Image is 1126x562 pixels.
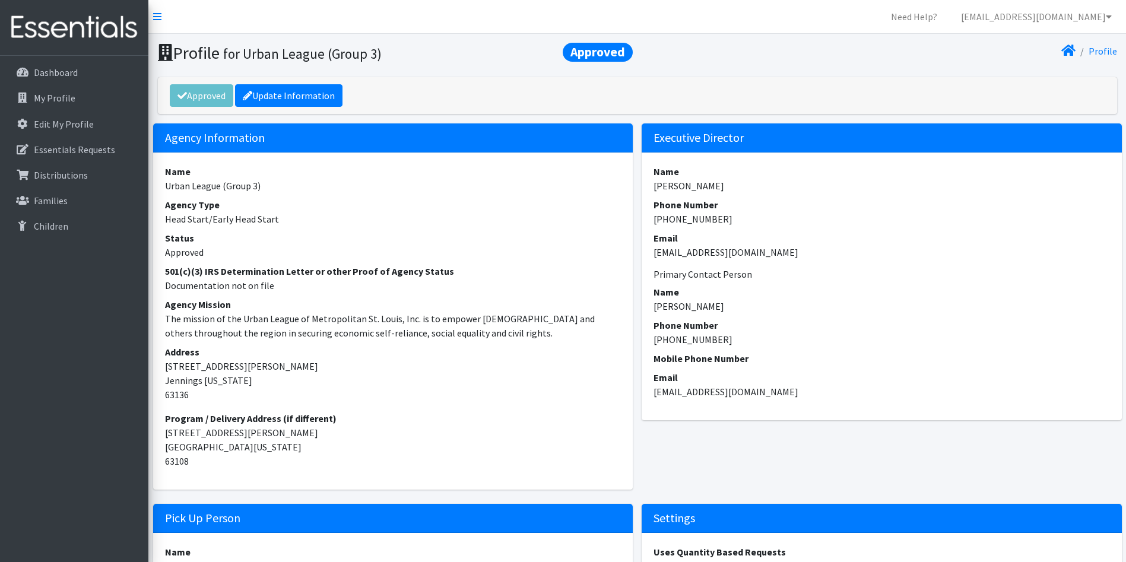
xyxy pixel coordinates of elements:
[642,504,1122,533] h5: Settings
[5,163,144,187] a: Distributions
[563,43,633,62] span: Approved
[654,370,1110,385] dt: Email
[153,123,633,153] h5: Agency Information
[165,545,621,559] dt: Name
[165,345,621,402] address: [STREET_ADDRESS][PERSON_NAME] Jennings [US_STATE] 63136
[654,269,1110,280] h6: Primary Contact Person
[5,8,144,47] img: HumanEssentials
[654,385,1110,399] dd: [EMAIL_ADDRESS][DOMAIN_NAME]
[5,86,144,110] a: My Profile
[34,144,115,155] p: Essentials Requests
[34,169,88,181] p: Distributions
[158,43,633,63] h1: Profile
[642,123,1122,153] h5: Executive Director
[5,214,144,238] a: Children
[165,179,621,193] dd: Urban League (Group 3)
[654,212,1110,226] dd: [PHONE_NUMBER]
[153,504,633,533] h5: Pick Up Person
[881,5,947,28] a: Need Help?
[654,164,1110,179] dt: Name
[165,411,621,468] address: [STREET_ADDRESS][PERSON_NAME] [GEOGRAPHIC_DATA][US_STATE] 63108
[654,179,1110,193] dd: [PERSON_NAME]
[654,285,1110,299] dt: Name
[654,245,1110,259] dd: [EMAIL_ADDRESS][DOMAIN_NAME]
[5,112,144,136] a: Edit My Profile
[654,299,1110,313] dd: [PERSON_NAME]
[34,220,68,232] p: Children
[223,45,382,62] small: for Urban League (Group 3)
[5,189,144,212] a: Families
[951,5,1121,28] a: [EMAIL_ADDRESS][DOMAIN_NAME]
[165,412,337,424] strong: Program / Delivery Address (if different)
[1089,45,1117,57] a: Profile
[165,278,621,293] dd: Documentation not on file
[34,66,78,78] p: Dashboard
[654,318,1110,332] dt: Phone Number
[654,332,1110,347] dd: [PHONE_NUMBER]
[235,84,342,107] a: Update Information
[165,264,621,278] dt: 501(c)(3) IRS Determination Letter or other Proof of Agency Status
[165,164,621,179] dt: Name
[165,198,621,212] dt: Agency Type
[654,351,1110,366] dt: Mobile Phone Number
[34,118,94,130] p: Edit My Profile
[165,245,621,259] dd: Approved
[165,212,621,226] dd: Head Start/Early Head Start
[165,297,621,312] dt: Agency Mission
[34,195,68,207] p: Families
[5,61,144,84] a: Dashboard
[165,312,621,340] dd: The mission of the Urban League of Metropolitan St. Louis, Inc. is to empower [DEMOGRAPHIC_DATA] ...
[654,231,1110,245] dt: Email
[34,92,75,104] p: My Profile
[5,138,144,161] a: Essentials Requests
[654,545,1110,559] dt: Uses Quantity Based Requests
[165,346,199,358] strong: Address
[654,198,1110,212] dt: Phone Number
[165,231,621,245] dt: Status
